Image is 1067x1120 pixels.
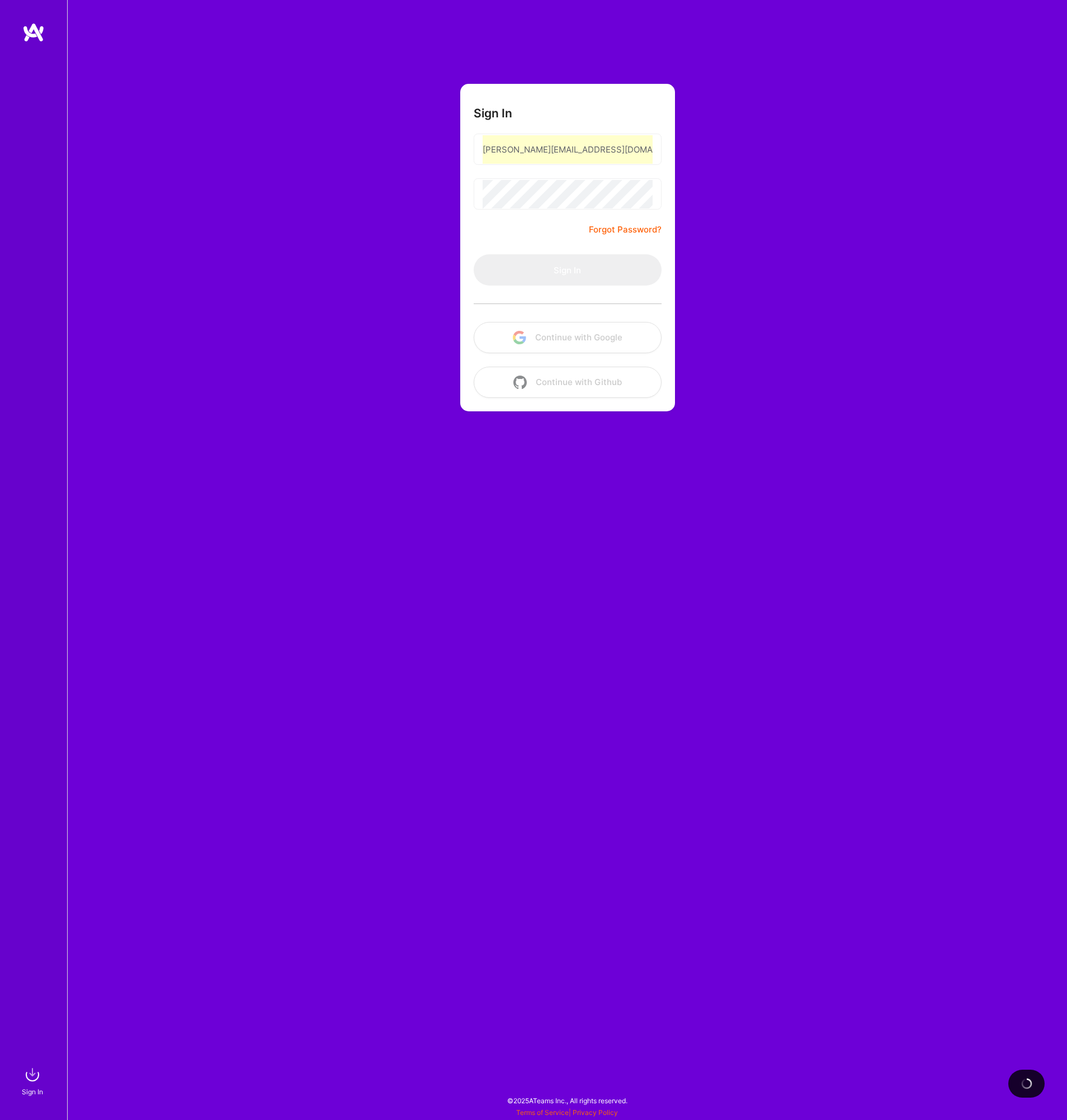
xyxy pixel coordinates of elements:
[474,367,662,398] button: Continue with Github
[573,1108,618,1117] a: Privacy Policy
[474,106,512,120] h3: Sign In
[22,22,45,42] img: logo
[513,331,526,344] img: icon
[516,1108,618,1117] span: |
[474,322,662,353] button: Continue with Google
[21,1064,44,1086] img: sign in
[23,1064,44,1098] a: sign inSign In
[22,1086,43,1098] div: Sign In
[513,376,527,389] img: icon
[483,135,653,164] input: Email...
[67,1086,1067,1114] div: © 2025 ATeams Inc., All rights reserved.
[516,1108,569,1117] a: Terms of Service
[1021,1078,1032,1089] img: loading
[589,223,662,236] a: Forgot Password?
[474,254,662,286] button: Sign In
